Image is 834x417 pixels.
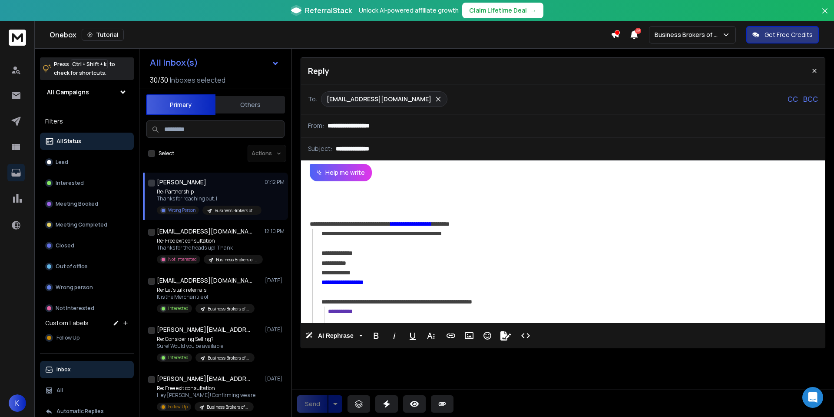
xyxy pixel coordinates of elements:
[788,94,798,104] p: CC
[305,5,352,16] span: ReferralStack
[150,58,198,67] h1: All Inbox(s)
[308,95,318,103] p: To:
[316,332,355,340] span: AI Rephrase
[517,327,534,344] button: Code View
[207,404,248,410] p: Business Brokers of [US_STATE] | Local Business | [GEOGRAPHIC_DATA]
[56,242,74,249] p: Closed
[157,385,255,392] p: Re: Free exit consultation
[150,75,168,85] span: 30 / 30
[40,361,134,378] button: Inbox
[461,327,477,344] button: Insert Image (Ctrl+P)
[308,121,324,130] p: From:
[40,83,134,101] button: All Campaigns
[157,336,255,343] p: Re: Considering Selling?
[157,237,261,244] p: Re: Free exit consultation
[655,30,722,39] p: Business Brokers of AZ
[157,287,255,294] p: Re: Let’s talk referrals
[803,94,818,104] p: BCC
[146,94,215,115] button: Primary
[265,179,285,186] p: 01:12 PM
[71,59,108,69] span: Ctrl + Shift + k
[40,237,134,254] button: Closed
[265,277,285,284] p: [DATE]
[157,294,255,300] p: It is the Merchantile of
[50,29,611,41] div: Onebox
[40,329,134,347] button: Follow Up
[215,95,285,114] button: Others
[265,375,285,382] p: [DATE]
[56,305,94,312] p: Not Interested
[157,244,261,251] p: Thanks for the heads up! Thank
[462,3,543,18] button: Claim Lifetime Deal→
[208,306,249,312] p: Business Brokers of [US_STATE] | Realtor | [GEOGRAPHIC_DATA]
[40,115,134,127] h3: Filters
[40,216,134,234] button: Meeting Completed
[143,54,286,71] button: All Inbox(s)
[819,5,831,26] button: Close banner
[168,256,197,263] p: Not Interested
[9,394,26,412] button: K
[157,343,255,350] p: Sure! Would you be available
[56,138,81,145] p: All Status
[479,327,496,344] button: Emoticons
[635,28,641,34] span: 25
[170,75,225,85] h3: Inboxes selected
[265,326,285,333] p: [DATE]
[40,258,134,275] button: Out of office
[168,207,195,214] p: Wrong Person
[530,6,536,15] span: →
[157,276,252,285] h1: [EMAIL_ADDRESS][DOMAIN_NAME]
[40,153,134,171] button: Lead
[304,327,364,344] button: AI Rephrase
[327,95,431,103] p: [EMAIL_ADDRESS][DOMAIN_NAME]
[40,300,134,317] button: Not Interested
[168,404,188,410] p: Follow Up
[368,327,384,344] button: Bold (Ctrl+B)
[56,408,104,415] p: Automatic Replies
[82,29,124,41] button: Tutorial
[168,305,189,312] p: Interested
[310,164,372,181] button: Help me write
[308,65,329,77] p: Reply
[40,382,134,399] button: All
[157,374,252,383] h1: [PERSON_NAME][EMAIL_ADDRESS][DOMAIN_NAME]
[215,207,256,214] p: Business Brokers of [US_STATE] | Realtor | [GEOGRAPHIC_DATA]
[764,30,813,39] p: Get Free Credits
[157,195,261,202] p: Thanks for reaching out. I
[56,263,88,270] p: Out of office
[423,327,439,344] button: More Text
[386,327,403,344] button: Italic (Ctrl+I)
[208,355,249,361] p: Business Brokers of [US_STATE] | Local Business | [GEOGRAPHIC_DATA]
[497,327,514,344] button: Signature
[40,174,134,192] button: Interested
[56,221,107,228] p: Meeting Completed
[802,387,823,408] div: Open Intercom Messenger
[157,188,261,195] p: Re: Partnership
[56,159,68,166] p: Lead
[157,178,206,187] h1: [PERSON_NAME]
[443,327,459,344] button: Insert Link (Ctrl+K)
[56,366,71,373] p: Inbox
[54,60,115,77] p: Press to check for shortcuts.
[56,334,79,341] span: Follow Up
[216,257,258,263] p: Business Brokers of [US_STATE] | Local Business | [GEOGRAPHIC_DATA]
[56,284,93,291] p: Wrong person
[47,88,89,97] h1: All Campaigns
[308,144,332,153] p: Subject:
[40,195,134,213] button: Meeting Booked
[168,354,189,361] p: Interested
[56,200,98,207] p: Meeting Booked
[40,133,134,150] button: All Status
[265,228,285,235] p: 12:10 PM
[359,6,459,15] p: Unlock AI-powered affiliate growth
[157,227,252,236] h1: [EMAIL_ADDRESS][DOMAIN_NAME]
[746,26,819,43] button: Get Free Credits
[56,387,63,394] p: All
[157,325,252,334] h1: [PERSON_NAME][EMAIL_ADDRESS][DOMAIN_NAME]
[56,180,84,187] p: Interested
[159,150,174,157] label: Select
[157,392,255,399] p: Hey [PERSON_NAME]! Confirming we are
[45,319,89,327] h3: Custom Labels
